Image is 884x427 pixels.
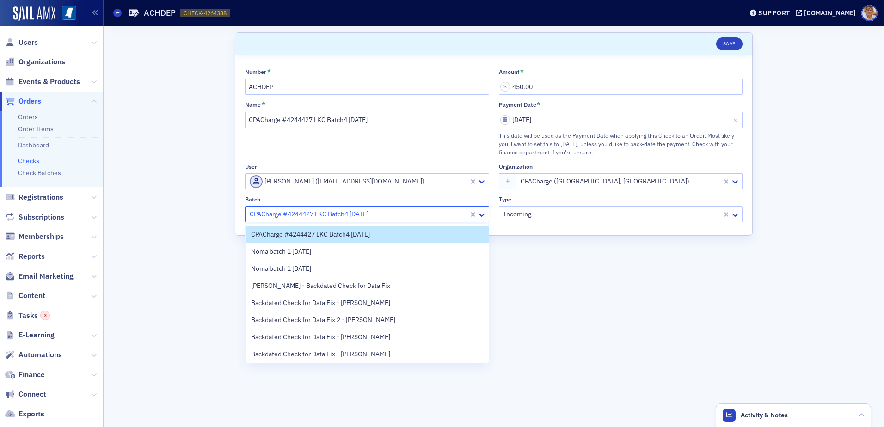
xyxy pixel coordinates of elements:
a: Order Items [18,125,54,133]
div: This date will be used as the Payment Date when applying this Check to an Order. Most likely you'... [499,131,743,157]
span: Users [18,37,38,48]
abbr: This field is required [537,101,540,108]
span: Email Marketing [18,271,74,281]
span: Tasks [18,311,50,321]
span: Reports [18,251,45,262]
a: Users [5,37,38,48]
div: User [245,163,257,170]
a: Memberships [5,232,64,242]
span: CHECK-4264388 [184,9,227,17]
div: Support [758,9,790,17]
a: Checks [18,157,39,165]
input: 0.00 [499,79,743,95]
abbr: This field is required [262,101,265,108]
a: Tasks3 [5,311,50,321]
button: Close [730,112,743,128]
span: Memberships [18,232,64,242]
a: Exports [5,409,44,419]
span: Backdated Check for Data Fix - [PERSON_NAME] [251,298,390,308]
span: Noma batch 1 [DATE] [251,264,311,274]
span: Exports [18,409,44,419]
div: Batch [245,196,260,203]
input: MM/DD/YYYY [499,112,743,128]
span: Orders [18,96,41,106]
img: SailAMX [62,6,76,20]
a: Finance [5,370,45,380]
div: Amount [499,68,520,75]
a: Check Batches [18,169,61,177]
div: [DOMAIN_NAME] [804,9,856,17]
span: Subscriptions [18,212,64,222]
span: Noma batch 1 [DATE] [251,247,311,256]
div: Payment Date [499,101,536,108]
a: Email Marketing [5,271,74,281]
span: Backdated Check for Data Fix 2 - [PERSON_NAME] [251,315,395,325]
span: Connect [18,389,46,399]
a: Events & Products [5,77,80,87]
a: Connect [5,389,46,399]
abbr: This field is required [520,68,524,75]
a: Registrations [5,192,63,202]
span: Registrations [18,192,63,202]
span: E-Learning [18,330,55,340]
div: Number [245,68,266,75]
img: SailAMX [13,6,55,21]
span: Backdated Check for Data Fix - [PERSON_NAME] [251,332,390,342]
a: Reports [5,251,45,262]
span: Organizations [18,57,65,67]
a: Content [5,291,45,301]
span: Activity & Notes [741,410,788,420]
a: Subscriptions [5,212,64,222]
span: [PERSON_NAME] - Backdated Check for Data Fix [251,281,390,291]
div: Name [245,101,261,108]
button: [DOMAIN_NAME] [796,10,859,16]
button: Save [716,37,743,50]
a: Automations [5,350,62,360]
div: Organization [499,163,533,170]
a: Orders [18,113,38,121]
span: Content [18,291,45,301]
abbr: This field is required [267,68,271,75]
a: Organizations [5,57,65,67]
a: Dashboard [18,141,49,149]
span: Finance [18,370,45,380]
span: Events & Products [18,77,80,87]
h1: ACHDEP [144,7,176,18]
div: 3 [40,311,50,320]
a: View Homepage [55,6,76,22]
div: [PERSON_NAME] ([EMAIL_ADDRESS][DOMAIN_NAME]) [250,175,467,188]
span: CPACharge #4244427 LKC Batch4 [DATE] [251,230,370,239]
span: Backdated Check for Data Fix - [PERSON_NAME] [251,349,390,359]
a: E-Learning [5,330,55,340]
span: Automations [18,350,62,360]
span: Profile [861,5,878,21]
a: Orders [5,96,41,106]
div: Type [499,196,511,203]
